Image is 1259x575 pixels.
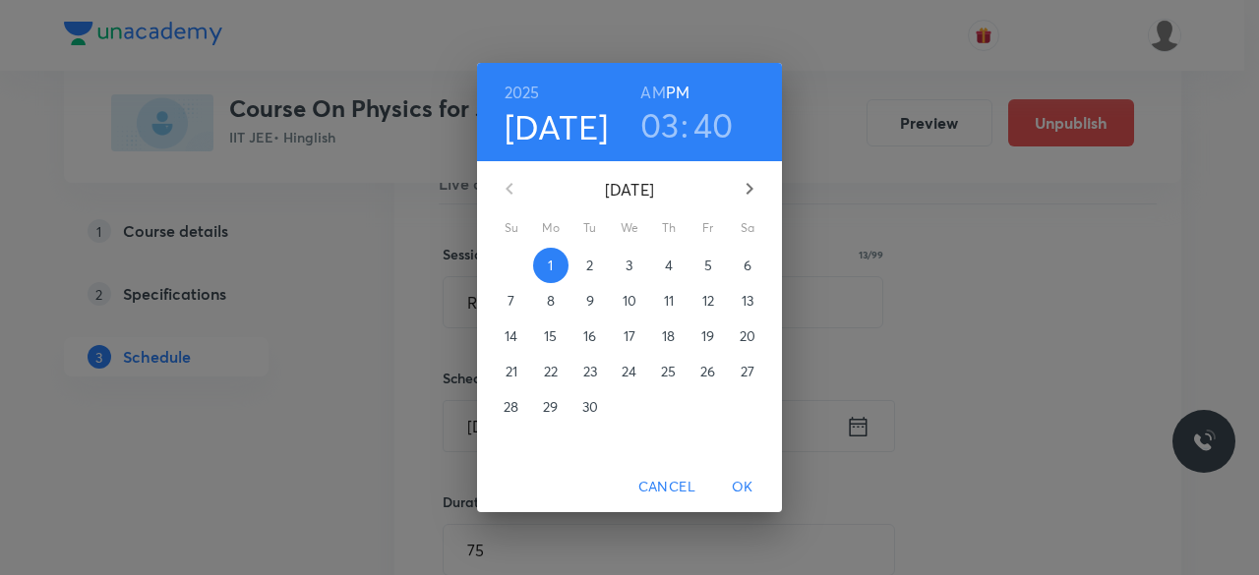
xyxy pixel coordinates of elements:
[612,354,647,389] button: 24
[572,318,608,354] button: 16
[544,326,557,346] p: 15
[622,362,636,381] p: 24
[623,291,636,311] p: 10
[548,256,553,275] p: 1
[662,326,675,346] p: 18
[533,283,569,318] button: 8
[741,362,754,381] p: 27
[666,79,689,106] button: PM
[506,362,517,381] p: 21
[681,104,689,145] h3: :
[665,256,673,275] p: 4
[572,248,608,283] button: 2
[494,283,529,318] button: 7
[702,291,714,311] p: 12
[494,389,529,425] button: 28
[582,397,598,417] p: 30
[505,106,609,147] button: [DATE]
[690,318,726,354] button: 19
[690,283,726,318] button: 12
[494,218,529,238] span: Su
[505,79,540,106] button: 2025
[704,256,712,275] p: 5
[740,326,755,346] p: 20
[544,362,558,381] p: 22
[612,318,647,354] button: 17
[583,326,596,346] p: 16
[730,318,765,354] button: 20
[624,326,635,346] p: 17
[651,218,687,238] span: Th
[494,354,529,389] button: 21
[504,397,518,417] p: 28
[730,354,765,389] button: 27
[640,79,665,106] button: AM
[543,397,558,417] p: 29
[711,469,774,505] button: OK
[744,256,751,275] p: 6
[651,248,687,283] button: 4
[572,218,608,238] span: Tu
[583,362,597,381] p: 23
[572,354,608,389] button: 23
[640,104,680,145] button: 03
[547,291,555,311] p: 8
[533,248,569,283] button: 1
[690,218,726,238] span: Fr
[612,248,647,283] button: 3
[586,256,593,275] p: 2
[572,283,608,318] button: 9
[533,178,726,201] p: [DATE]
[701,326,714,346] p: 19
[700,362,715,381] p: 26
[533,354,569,389] button: 22
[719,475,766,499] span: OK
[505,326,517,346] p: 14
[533,389,569,425] button: 29
[626,256,632,275] p: 3
[690,248,726,283] button: 5
[572,389,608,425] button: 30
[690,354,726,389] button: 26
[612,218,647,238] span: We
[508,291,514,311] p: 7
[730,248,765,283] button: 6
[494,318,529,354] button: 14
[638,475,695,499] span: Cancel
[630,469,703,505] button: Cancel
[533,218,569,238] span: Mo
[661,362,676,381] p: 25
[730,218,765,238] span: Sa
[651,354,687,389] button: 25
[651,283,687,318] button: 11
[693,104,734,145] button: 40
[664,291,674,311] p: 11
[586,291,594,311] p: 9
[730,283,765,318] button: 13
[651,318,687,354] button: 18
[742,291,753,311] p: 13
[533,318,569,354] button: 15
[612,283,647,318] button: 10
